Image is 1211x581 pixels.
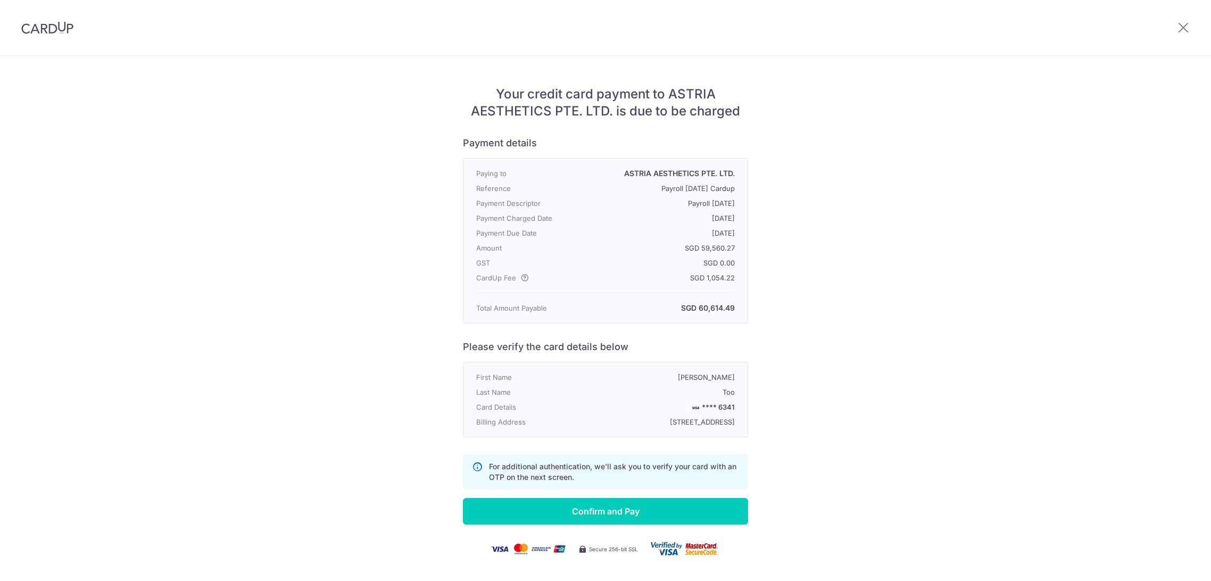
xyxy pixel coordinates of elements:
p: Reference [476,182,579,195]
p: [STREET_ADDRESS] [579,416,735,428]
p: [DATE] [579,227,735,239]
h5: Your credit card payment to ASTRIA AESTHETICS PTE. LTD. is due to be charged [463,86,748,120]
p: Payment Descriptor [476,197,579,210]
p: Payroll [DATE] [579,197,735,210]
p: ASTRIA AESTHETICS PTE. LTD. [579,167,735,180]
p: For additional authentication, we'll ask you to verify your card with an OTP on the next screen. [489,461,739,483]
input: Confirm and Pay [463,498,748,525]
p: Too [579,386,735,399]
p: Card Details [476,401,579,413]
img: visa-mc-amex-unionpay-34850ac9868a6d5de2caf4e02a0bbe60382aa94c6170d4c8a8a06feceedd426a.png [491,543,566,555]
span: Secure 256-bit SSL [589,545,638,553]
p: Payment Due Date [476,227,579,239]
h6: Payment details [463,137,748,150]
p: SGD 59,560.27 [579,242,735,254]
p: SGD 1,054.22 [579,271,735,284]
p: Payment Charged Date [476,212,579,225]
p: [PERSON_NAME] [579,371,735,384]
p: GST [476,256,579,269]
p: Last Name [476,386,579,399]
img: CardUp [21,21,73,34]
img: user_card-c562eb6b5b8b8ec84dccdc07e9bd522830960ef8db174c7131827c7f1303a312.png [651,542,720,557]
p: [DATE] [579,212,735,225]
span: CardUp Fee [476,271,516,284]
img: VISA [689,404,702,411]
p: First Name [476,371,579,384]
p: Paying to [476,167,579,180]
p: SGD 0.00 [579,256,735,269]
p: Payroll [DATE] Cardup [579,182,735,195]
p: Billing Address [476,416,579,428]
p: Total Amount Payable [476,302,579,314]
p: Amount [476,242,579,254]
h6: Please verify the card details below [463,341,748,353]
p: SGD 60,614.49 [579,302,735,314]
